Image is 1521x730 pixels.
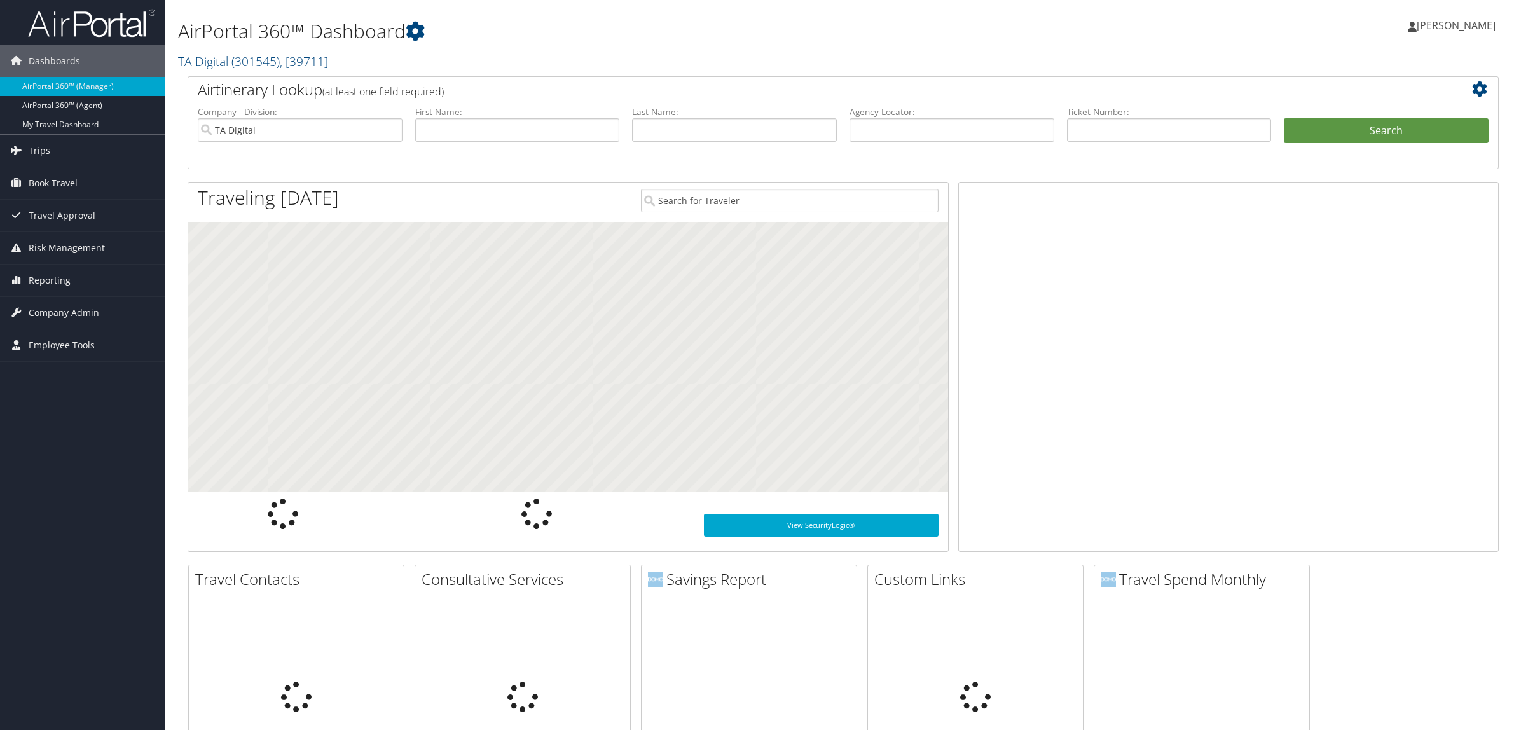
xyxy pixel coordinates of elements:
[29,200,95,231] span: Travel Approval
[704,514,938,537] a: View SecurityLogic®
[874,568,1083,590] h2: Custom Links
[178,53,328,70] a: TA Digital
[195,568,404,590] h2: Travel Contacts
[29,297,99,329] span: Company Admin
[1067,106,1272,118] label: Ticket Number:
[231,53,280,70] span: ( 301545 )
[648,572,663,587] img: domo-logo.png
[415,106,620,118] label: First Name:
[641,189,939,212] input: Search for Traveler
[178,18,1065,45] h1: AirPortal 360™ Dashboard
[322,85,444,99] span: (at least one field required)
[850,106,1054,118] label: Agency Locator:
[198,79,1379,100] h2: Airtinerary Lookup
[648,568,857,590] h2: Savings Report
[1284,118,1489,144] button: Search
[1101,568,1309,590] h2: Travel Spend Monthly
[29,135,50,167] span: Trips
[422,568,630,590] h2: Consultative Services
[29,45,80,77] span: Dashboards
[1417,18,1496,32] span: [PERSON_NAME]
[632,106,837,118] label: Last Name:
[29,329,95,361] span: Employee Tools
[28,8,155,38] img: airportal-logo.png
[1408,6,1508,45] a: [PERSON_NAME]
[198,184,339,211] h1: Traveling [DATE]
[1101,572,1116,587] img: domo-logo.png
[29,265,71,296] span: Reporting
[29,167,78,199] span: Book Travel
[280,53,328,70] span: , [ 39711 ]
[29,232,105,264] span: Risk Management
[198,106,403,118] label: Company - Division:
